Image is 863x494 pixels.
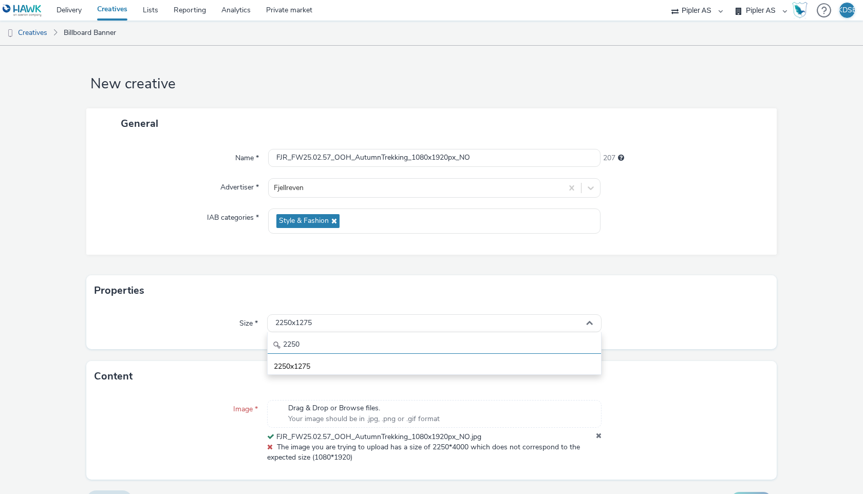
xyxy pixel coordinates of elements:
input: Search... [268,336,601,354]
h3: Content [94,369,133,384]
h3: Properties [94,283,144,298]
label: Advertiser * [216,178,263,193]
span: Your image should be in .jpg, .png or .gif format [288,414,440,424]
span: The image you are trying to upload has a size of 2250*4000 which does not correspond to the expec... [267,442,580,462]
div: KDSB [838,3,857,18]
span: General [121,117,158,130]
img: Hawk Academy [792,2,808,18]
a: Hawk Academy [792,2,812,18]
span: 2250x1275 [275,319,312,328]
span: Style & Fashion [279,217,329,225]
span: FJR_FW25.02.57_OOH_AutumnTrekking_1080x1920px_NO.jpg [276,432,481,442]
img: undefined Logo [3,4,42,17]
span: 207 [603,153,615,163]
label: Name * [231,149,263,163]
img: dooh [5,28,15,39]
div: Maximum 255 characters [618,153,624,163]
label: IAB categories * [203,208,263,223]
span: Drag & Drop or Browse files. [288,403,440,413]
label: Size * [235,314,262,329]
input: Name [268,149,601,167]
span: 2250x1275 [274,362,310,372]
h1: New creative [86,74,777,94]
label: Image * [229,400,262,414]
a: Billboard Banner [59,21,121,45]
